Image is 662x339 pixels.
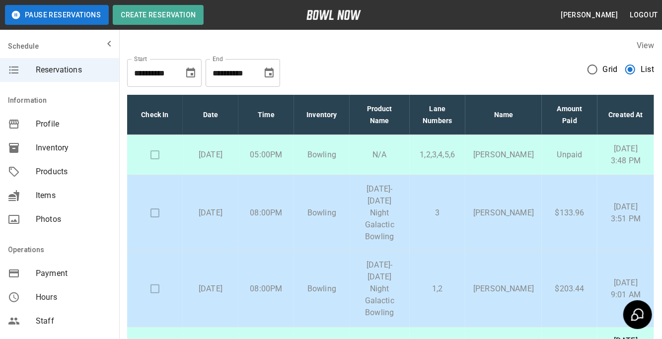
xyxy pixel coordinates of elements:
[358,149,402,161] p: N/A
[36,118,111,130] span: Profile
[473,283,534,295] p: [PERSON_NAME]
[246,149,286,161] p: 05:00PM
[36,315,111,327] span: Staff
[350,95,410,135] th: Product Name
[181,63,201,83] button: Choose date, selected date is Oct 3, 2025
[36,291,111,303] span: Hours
[358,183,402,243] p: [DATE]-[DATE] Night Galactic Bowling
[36,268,111,279] span: Payment
[259,63,279,83] button: Choose date, selected date is Nov 3, 2025
[465,95,542,135] th: Name
[418,283,458,295] p: 1,2
[191,207,230,219] p: [DATE]
[473,149,534,161] p: [PERSON_NAME]
[36,142,111,154] span: Inventory
[550,207,589,219] p: $133.96
[183,95,238,135] th: Date
[36,166,111,178] span: Products
[306,10,361,20] img: logo
[127,95,183,135] th: Check In
[36,213,111,225] span: Photos
[113,5,204,25] button: Create Reservation
[550,149,589,161] p: Unpaid
[238,95,294,135] th: Time
[191,283,230,295] p: [DATE]
[191,149,230,161] p: [DATE]
[418,149,458,161] p: 1,2,3,4,5,6
[294,95,350,135] th: Inventory
[641,64,654,75] span: List
[605,201,646,225] p: [DATE] 3:51 PM
[36,190,111,202] span: Items
[603,64,618,75] span: Grid
[5,5,109,25] button: Pause Reservations
[418,207,458,219] p: 3
[473,207,534,219] p: [PERSON_NAME]
[542,95,597,135] th: Amount Paid
[605,277,646,301] p: [DATE] 9:01 AM
[597,95,654,135] th: Created At
[36,64,111,76] span: Reservations
[246,207,286,219] p: 08:00PM
[637,41,654,50] label: View
[626,6,662,24] button: Logout
[302,283,342,295] p: Bowling
[550,283,589,295] p: $203.44
[358,259,402,319] p: [DATE]-[DATE] Night Galactic Bowling
[557,6,622,24] button: [PERSON_NAME]
[605,143,646,167] p: [DATE] 3:48 PM
[410,95,466,135] th: Lane Numbers
[246,283,286,295] p: 08:00PM
[302,207,342,219] p: Bowling
[302,149,342,161] p: Bowling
